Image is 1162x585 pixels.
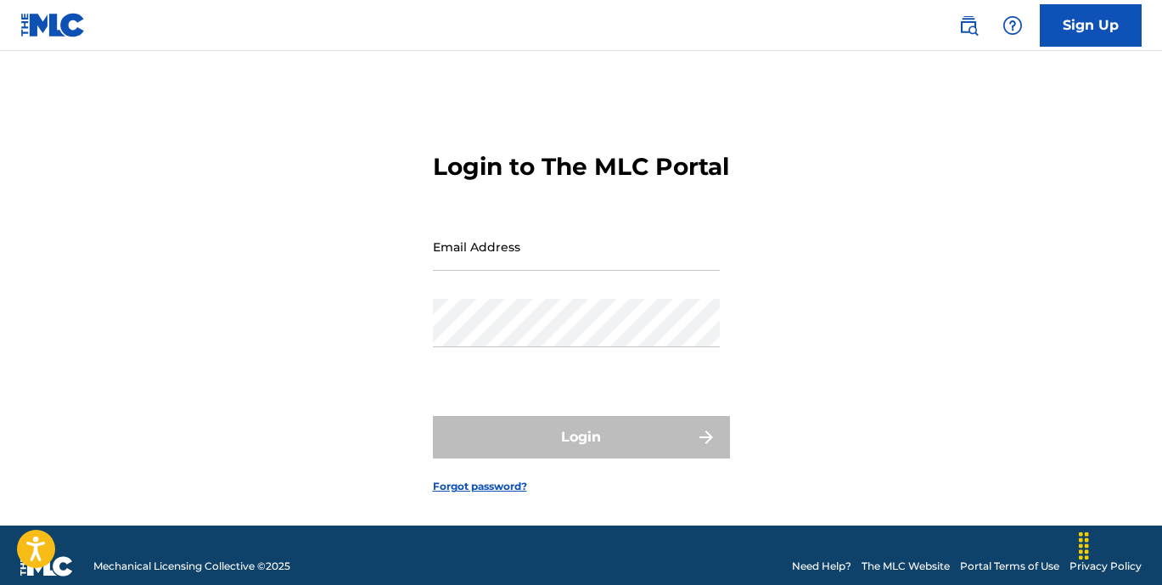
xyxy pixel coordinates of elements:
a: The MLC Website [862,559,950,574]
img: search [958,15,979,36]
img: MLC Logo [20,13,86,37]
a: Forgot password? [433,479,527,494]
img: logo [20,556,73,577]
div: Drag [1070,520,1097,571]
h3: Login to The MLC Portal [433,152,729,182]
a: Privacy Policy [1069,559,1142,574]
span: Mechanical Licensing Collective © 2025 [93,559,290,574]
a: Public Search [951,8,985,42]
a: Sign Up [1040,4,1142,47]
div: Help [996,8,1030,42]
a: Portal Terms of Use [960,559,1059,574]
iframe: Chat Widget [1077,503,1162,585]
img: help [1002,15,1023,36]
a: Need Help? [792,559,851,574]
